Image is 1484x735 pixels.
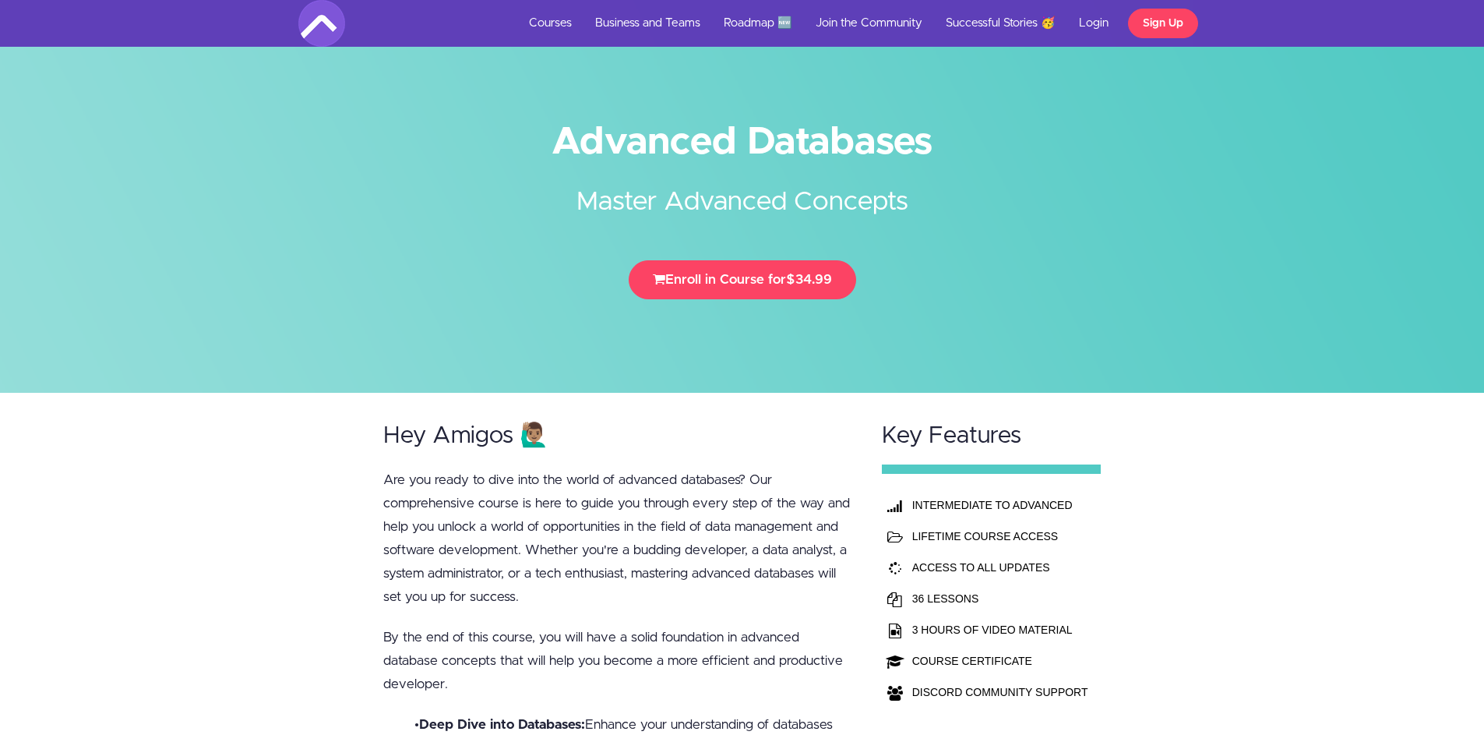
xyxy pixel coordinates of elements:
[882,423,1102,449] h2: Key Features
[298,125,1186,160] h1: Advanced Databases
[1128,9,1198,38] a: Sign Up
[908,583,1092,614] td: 36 LESSONS
[383,423,852,449] h2: Hey Amigos 🙋🏽‍♂️
[383,626,852,696] p: By the end of this course, you will have a solid foundation in advanced database concepts that wi...
[450,160,1035,221] h2: Master Advanced Concepts
[786,273,832,286] span: $34.99
[908,614,1092,645] td: 3 HOURS OF VIDEO MATERIAL
[908,489,1092,521] th: INTERMEDIATE TO ADVANCED
[908,677,1092,708] td: DISCORD COMMUNITY SUPPORT
[629,260,856,299] button: Enroll in Course for$34.99
[908,521,1092,552] td: LIFETIME COURSE ACCESS
[383,468,852,609] p: Are you ready to dive into the world of advanced databases? Our comprehensive course is here to g...
[419,718,585,731] b: Deep Dive into Databases:
[908,645,1092,677] td: COURSE CERTIFICATE
[908,552,1092,583] td: ACCESS TO ALL UPDATES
